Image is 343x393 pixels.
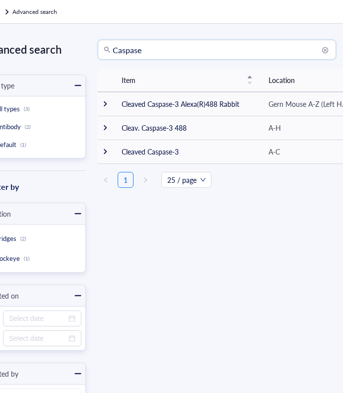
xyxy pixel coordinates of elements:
div: A-H [269,122,281,133]
div: (1) [24,255,30,261]
div: (2) [20,236,26,241]
span: Item [122,75,241,85]
input: Select date [9,313,67,324]
td: Cleaved Caspase-3 [114,140,261,163]
button: right [137,172,153,188]
div: (3) [24,106,30,112]
span: left [103,177,109,183]
a: Advanced search [12,7,59,17]
td: Cleaved Caspase-3 Alexa(R)488 Rabbit [114,92,261,116]
input: Select date [9,333,67,344]
span: right [142,177,148,183]
th: Item [114,69,261,92]
li: Next Page [137,172,153,188]
span: 25 / page [167,172,206,187]
li: 1 [118,172,134,188]
div: A-C [269,146,280,157]
a: 1 [118,172,133,187]
button: left [98,172,114,188]
div: (2) [25,124,31,130]
td: Cleav. Caspase-3 488 [114,116,261,140]
div: Page Size [161,172,211,188]
div: (1) [20,142,26,148]
li: Previous Page [98,172,114,188]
